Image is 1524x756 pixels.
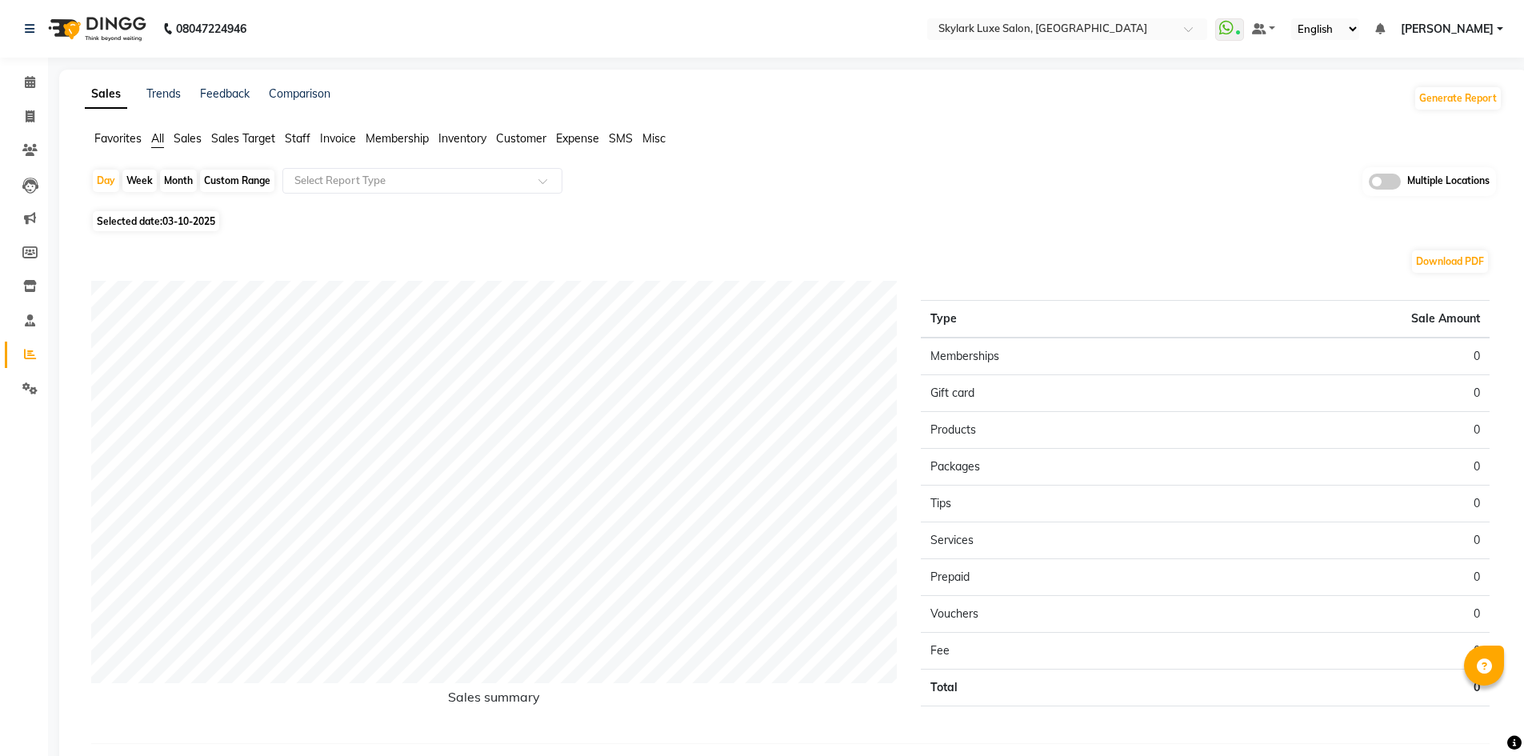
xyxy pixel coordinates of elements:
a: Trends [146,86,181,101]
span: Customer [496,131,546,146]
td: 0 [1206,595,1490,632]
span: Staff [285,131,310,146]
td: Total [921,669,1205,706]
td: Memberships [921,338,1205,375]
iframe: chat widget [1457,692,1508,740]
button: Generate Report [1415,87,1501,110]
a: Comparison [269,86,330,101]
span: Multiple Locations [1407,174,1490,190]
span: Selected date: [93,211,219,231]
a: Feedback [200,86,250,101]
td: 0 [1206,669,1490,706]
span: Invoice [320,131,356,146]
h6: Sales summary [91,690,897,711]
td: Products [921,411,1205,448]
td: 0 [1206,374,1490,411]
td: Tips [921,485,1205,522]
span: [PERSON_NAME] [1401,21,1494,38]
span: Sales [174,131,202,146]
span: 03-10-2025 [162,215,215,227]
span: SMS [609,131,633,146]
td: Fee [921,632,1205,669]
div: Month [160,170,197,192]
td: Gift card [921,374,1205,411]
td: 0 [1206,632,1490,669]
td: Services [921,522,1205,558]
img: logo [41,6,150,51]
span: Inventory [438,131,486,146]
td: 0 [1206,338,1490,375]
td: 0 [1206,558,1490,595]
a: Sales [85,80,127,109]
b: 08047224946 [176,6,246,51]
div: Week [122,170,157,192]
button: Download PDF [1412,250,1488,273]
th: Sale Amount [1206,300,1490,338]
span: All [151,131,164,146]
div: Custom Range [200,170,274,192]
td: Vouchers [921,595,1205,632]
span: Membership [366,131,429,146]
span: Sales Target [211,131,275,146]
td: 0 [1206,522,1490,558]
th: Type [921,300,1205,338]
td: 0 [1206,485,1490,522]
span: Favorites [94,131,142,146]
td: 0 [1206,448,1490,485]
td: Packages [921,448,1205,485]
td: Prepaid [921,558,1205,595]
span: Expense [556,131,599,146]
span: Misc [642,131,666,146]
td: 0 [1206,411,1490,448]
div: Day [93,170,119,192]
